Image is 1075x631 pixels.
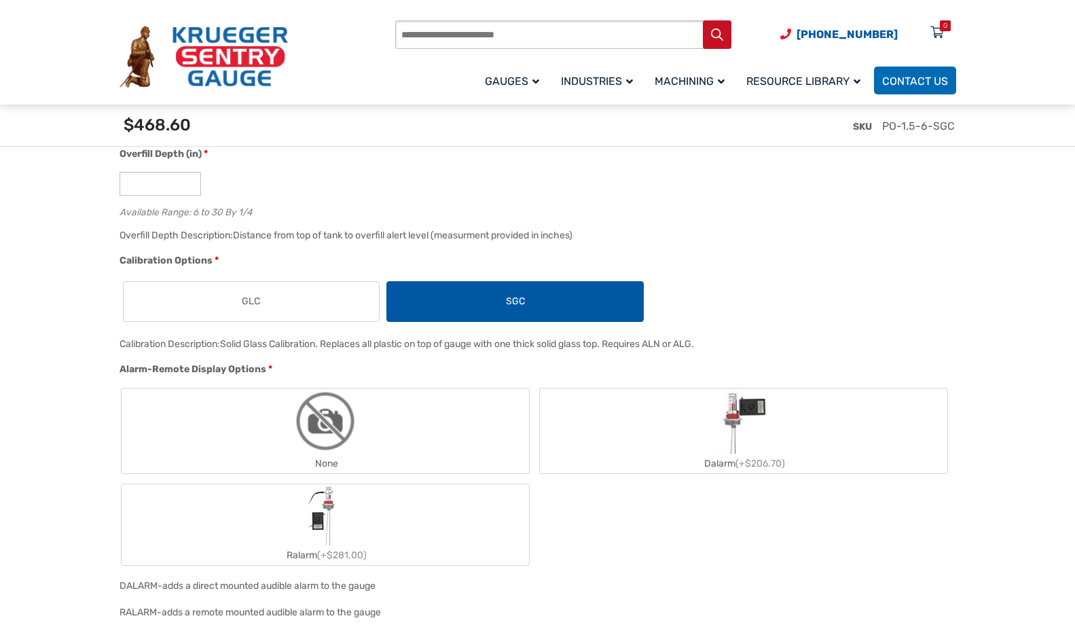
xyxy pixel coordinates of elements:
[122,484,529,565] label: Ralarm
[120,338,220,350] span: Calibration Description:
[120,607,162,618] span: RALARM-
[874,67,956,94] a: Contact Us
[943,20,947,31] div: 0
[120,204,949,217] div: Available Range: 6 to 30 By 1/4
[162,607,381,618] div: adds a remote mounted audible alarm to the gauge
[268,362,272,376] abbr: required
[242,294,260,308] span: GLC
[853,121,872,132] span: SKU
[746,75,860,88] span: Resource Library
[120,255,213,266] span: Calibration Options
[738,65,874,96] a: Resource Library
[317,549,367,561] span: (+$281.00)
[120,580,162,592] span: DALARM-
[797,28,898,41] span: [PHONE_NUMBER]
[215,253,219,268] abbr: required
[561,75,633,88] span: Industries
[122,545,529,565] div: Ralarm
[553,65,646,96] a: Industries
[120,26,288,88] img: Krueger Sentry Gauge
[220,338,694,350] div: Solid Glass Calibration. Replaces all plastic on top of gauge with one thick solid glass top. Req...
[477,65,553,96] a: Gauges
[735,458,785,469] span: (+$206.70)
[540,389,947,473] label: Dalarm
[540,454,947,473] div: Dalarm
[120,363,266,375] span: Alarm-Remote Display Options
[882,120,955,132] span: PO-1.5-6-SGC
[882,75,948,88] span: Contact Us
[120,230,233,241] span: Overfill Depth Description:
[655,75,725,88] span: Machining
[780,26,898,43] a: Phone Number (920) 434-8860
[162,580,376,592] div: adds a direct mounted audible alarm to the gauge
[506,294,525,308] span: SGC
[233,230,572,241] div: Distance from top of tank to overfill alert level (measurment provided in inches)
[122,454,529,473] div: None
[122,389,529,473] label: None
[646,65,738,96] a: Machining
[485,75,539,88] span: Gauges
